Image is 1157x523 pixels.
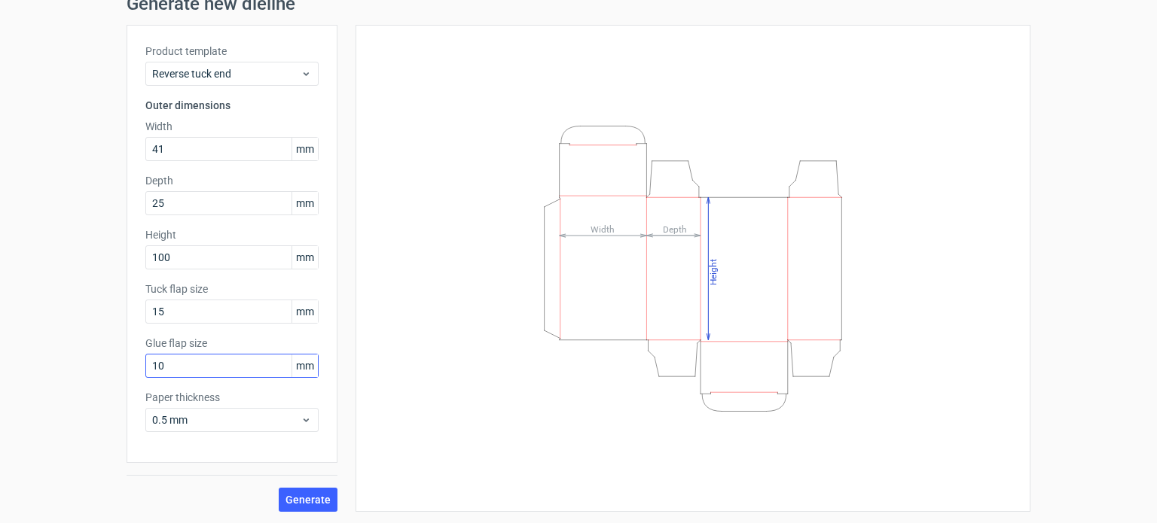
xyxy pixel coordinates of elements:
span: 0.5 mm [152,412,301,427]
label: Glue flap size [145,336,319,351]
span: mm [292,300,318,323]
h3: Outer dimensions [145,98,319,113]
span: Reverse tuck end [152,66,301,81]
span: mm [292,354,318,377]
label: Tuck flap size [145,281,319,296]
span: mm [292,138,318,160]
label: Width [145,119,319,134]
label: Product template [145,44,319,59]
label: Depth [145,173,319,188]
button: Generate [279,488,337,512]
tspan: Height [708,258,719,284]
label: Height [145,227,319,242]
span: mm [292,246,318,269]
tspan: Depth [663,223,687,234]
span: mm [292,192,318,214]
tspan: Width [591,223,615,234]
span: Generate [285,494,331,505]
label: Paper thickness [145,390,319,405]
